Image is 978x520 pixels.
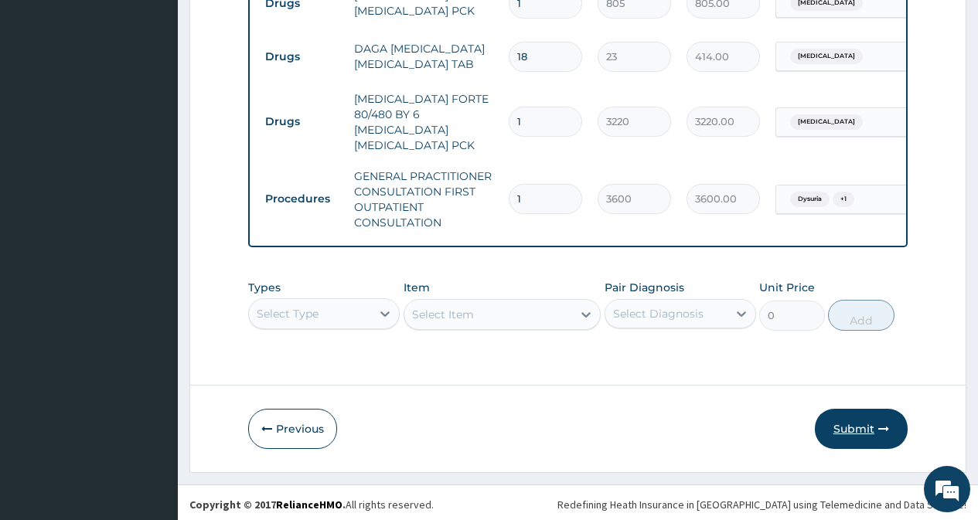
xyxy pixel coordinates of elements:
[248,409,337,449] button: Previous
[759,280,815,295] label: Unit Price
[257,185,346,213] td: Procedures
[257,306,319,321] div: Select Type
[189,498,346,512] strong: Copyright © 2017 .
[833,192,854,207] span: + 1
[346,33,501,80] td: DAGA [MEDICAL_DATA] [MEDICAL_DATA] TAB
[790,49,863,64] span: [MEDICAL_DATA]
[248,281,281,294] label: Types
[8,352,295,406] textarea: Type your message and hit 'Enter'
[790,192,830,207] span: Dysuria
[790,114,863,130] span: [MEDICAL_DATA]
[29,77,63,116] img: d_794563401_company_1708531726252_794563401
[90,159,213,315] span: We're online!
[346,83,501,161] td: [MEDICAL_DATA] FORTE 80/480 BY 6 [MEDICAL_DATA] [MEDICAL_DATA] PCK
[257,107,346,136] td: Drugs
[605,280,684,295] label: Pair Diagnosis
[276,498,342,512] a: RelianceHMO
[613,306,704,321] div: Select Diagnosis
[254,8,291,45] div: Minimize live chat window
[557,497,966,512] div: Redefining Heath Insurance in [GEOGRAPHIC_DATA] using Telemedicine and Data Science!
[404,280,430,295] label: Item
[828,300,894,331] button: Add
[346,161,501,238] td: GENERAL PRACTITIONER CONSULTATION FIRST OUTPATIENT CONSULTATION
[815,409,908,449] button: Submit
[80,87,260,107] div: Chat with us now
[257,42,346,71] td: Drugs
